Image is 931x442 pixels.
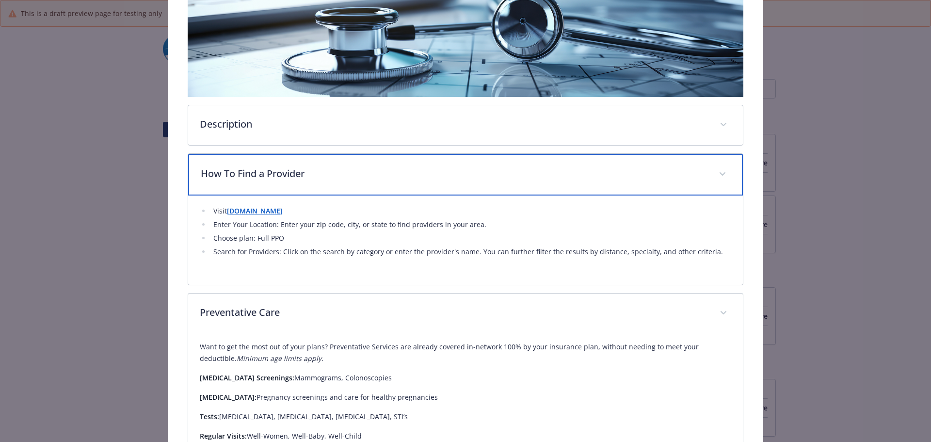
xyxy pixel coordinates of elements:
div: Preventative Care [188,294,743,333]
strong: [MEDICAL_DATA] Screenings: [200,373,294,382]
strong: [MEDICAL_DATA]: [200,393,257,402]
div: Description [188,105,743,145]
div: How To Find a Provider [188,154,743,196]
p: Mammograms, Colonoscopies [200,372,732,384]
p: How To Find a Provider [201,166,707,181]
p: Want to get the most out of your plans? Preventative Services are already covered in-network 100%... [200,341,732,364]
li: Search for Providers: Click on the search by category or enter the provider's name. You can furth... [210,246,732,258]
a: [DOMAIN_NAME] [227,206,283,215]
p: Description [200,117,708,131]
em: Minimum age limits apply. [237,354,323,363]
p: [MEDICAL_DATA], [MEDICAL_DATA], [MEDICAL_DATA], STI’s [200,411,732,423]
div: How To Find a Provider [188,196,743,285]
li: Enter Your Location: Enter your zip code, city, or state to find providers in your area. [210,219,732,230]
p: Well-Women, Well-Baby, Well-Child [200,430,732,442]
p: Pregnancy screenings and care for healthy pregnancies [200,392,732,403]
strong: Tests: [200,412,219,421]
p: Preventative Care [200,305,708,320]
li: Visit [210,205,732,217]
strong: Regular Visits: [200,431,247,441]
li: Choose plan: Full PPO [210,232,732,244]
